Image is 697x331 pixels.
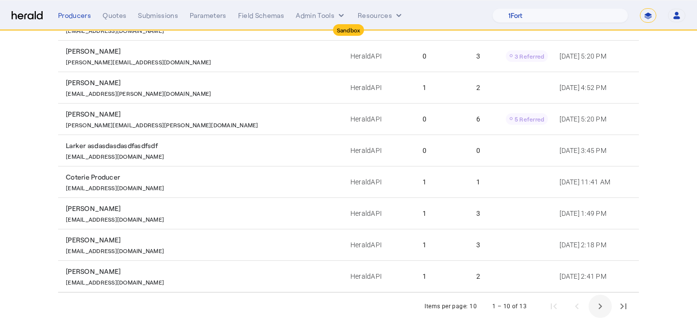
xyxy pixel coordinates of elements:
td: 0 [415,103,469,135]
button: Last page [612,295,635,318]
div: Parameters [190,11,227,20]
button: Resources dropdown menu [358,11,404,20]
span: 5 Referred [515,116,545,122]
div: Producers [58,11,91,20]
div: 10 [470,301,477,311]
td: 1 [415,229,469,260]
p: [EMAIL_ADDRESS][DOMAIN_NAME] [66,182,164,192]
button: Next page [589,295,612,318]
td: HeraldAPI [343,197,415,229]
td: [DATE] 1:49 PM [552,197,639,229]
div: 1 [476,177,548,187]
div: Coterie Producer [66,172,339,182]
td: 0 [415,40,469,72]
td: HeraldAPI [343,135,415,166]
td: [DATE] 2:18 PM [552,229,639,260]
div: 2 [476,271,548,281]
div: [PERSON_NAME] [66,78,339,88]
button: internal dropdown menu [296,11,346,20]
div: Quotes [103,11,126,20]
td: [DATE] 11:41 AM [552,166,639,197]
div: [PERSON_NAME] [66,235,339,245]
td: [DATE] 2:41 PM [552,260,639,292]
td: 0 [415,135,469,166]
div: [PERSON_NAME] [66,46,339,56]
div: Items per page: [424,301,468,311]
td: 1 [415,166,469,197]
div: 3 [476,50,548,62]
div: Larker asdasdasdasdfasdfsdf [66,141,339,150]
td: 1 [415,260,469,292]
div: 3 [476,240,548,250]
td: HeraldAPI [343,103,415,135]
p: [PERSON_NAME][EMAIL_ADDRESS][DOMAIN_NAME] [66,56,211,66]
p: [EMAIL_ADDRESS][DOMAIN_NAME] [66,213,164,223]
div: 2 [476,83,548,92]
span: 3 Referred [515,53,545,60]
div: 6 [476,113,548,125]
td: 1 [415,197,469,229]
td: HeraldAPI [343,72,415,103]
td: [DATE] 5:20 PM [552,40,639,72]
td: 1 [415,72,469,103]
td: HeraldAPI [343,260,415,292]
p: [EMAIL_ADDRESS][DOMAIN_NAME] [66,276,164,286]
td: HeraldAPI [343,166,415,197]
td: HeraldAPI [343,229,415,260]
div: 0 [476,146,548,155]
p: [EMAIL_ADDRESS][DOMAIN_NAME] [66,150,164,160]
div: [PERSON_NAME] [66,267,339,276]
div: [PERSON_NAME] [66,109,339,119]
td: [DATE] 4:52 PM [552,72,639,103]
img: Herald Logo [12,11,43,20]
div: 3 [476,209,548,218]
p: [EMAIL_ADDRESS][DOMAIN_NAME] [66,245,164,255]
p: [PERSON_NAME][EMAIL_ADDRESS][PERSON_NAME][DOMAIN_NAME] [66,119,258,129]
td: [DATE] 3:45 PM [552,135,639,166]
div: Sandbox [333,24,364,36]
p: [EMAIL_ADDRESS][PERSON_NAME][DOMAIN_NAME] [66,88,211,97]
td: HeraldAPI [343,40,415,72]
div: Field Schemas [238,11,285,20]
div: Submissions [138,11,178,20]
td: [DATE] 5:20 PM [552,103,639,135]
div: [PERSON_NAME] [66,204,339,213]
div: 1 – 10 of 13 [492,301,527,311]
